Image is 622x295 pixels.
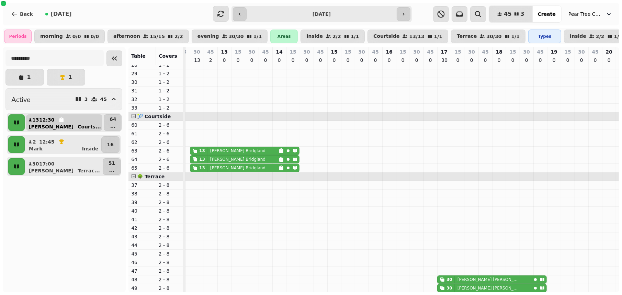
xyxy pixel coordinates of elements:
p: 45 [207,48,214,55]
p: ... [109,167,115,173]
p: 18 [496,48,502,55]
p: 39 [131,199,153,206]
p: 0 [373,57,378,64]
p: 0 / 0 [72,34,81,39]
p: 61 [131,130,153,137]
p: 44 [131,242,153,249]
p: 0 [414,57,419,64]
button: Courtside13/131/1 [367,30,448,43]
p: 42 [131,225,153,231]
button: afternoon15/152/2 [108,30,189,43]
p: 2 - 8 [159,285,181,292]
p: Terrace [457,34,477,39]
p: 0 [290,57,296,64]
div: Periods [4,30,32,43]
p: 2 / 2 [332,34,341,39]
button: 1 [47,69,85,86]
p: 45 [100,97,107,102]
span: 45 [504,11,511,17]
p: 0 [331,57,337,64]
p: 30 [523,48,530,55]
p: 2 - 8 [159,242,181,249]
h2: Active [11,94,30,104]
p: 0 [551,57,557,64]
p: 30 [248,48,255,55]
p: 48 [131,276,153,283]
p: 0 [592,57,598,64]
p: 0 [579,57,584,64]
p: Inside [82,145,99,152]
p: 45 [592,48,598,55]
p: 30 [578,48,585,55]
p: 1 - 2 [159,104,181,111]
p: 1 - 2 [159,96,181,103]
div: 30 [446,277,452,282]
button: 16 [101,136,120,153]
p: 0 [345,57,351,64]
button: 212:45MarkInside [26,136,100,153]
p: 0 [428,57,433,64]
p: 0 [469,57,474,64]
p: 2 - 8 [159,199,181,206]
p: 49 [131,285,153,292]
p: 30 [413,48,420,55]
p: [PERSON_NAME] Bridgland [210,157,265,162]
p: 45 [372,48,378,55]
p: [PERSON_NAME] Bridgland [210,165,265,171]
p: 0 / 0 [91,34,99,39]
p: 2 - 8 [159,225,181,231]
p: 1 / 1 [511,34,520,39]
p: 65 [131,164,153,171]
p: 40 [131,207,153,214]
div: 13 [199,165,205,171]
p: 15 [509,48,516,55]
span: Table [131,53,146,59]
p: morning [40,34,63,39]
p: 14 [276,48,282,55]
span: Pear Tree Cafe ([GEOGRAPHIC_DATA]) [568,11,603,18]
p: 15 [564,48,571,55]
p: 13 [194,57,200,64]
p: 15 [399,48,406,55]
p: 3 [84,97,88,102]
p: 1 [68,75,72,80]
p: 2 [32,138,36,145]
p: 63 [131,147,153,154]
p: 0 [606,57,612,64]
p: 30 / 30 [486,34,501,39]
p: 0 [510,57,516,64]
p: 30 [193,48,200,55]
p: 15 [331,48,337,55]
p: 30 [468,48,475,55]
p: 30 [303,48,310,55]
button: [DATE] [40,6,77,22]
p: 29 [131,70,153,77]
p: 20 [606,48,612,55]
p: 1 [27,75,31,80]
div: Types [528,30,561,43]
p: 0 [538,57,543,64]
p: 0 [318,57,323,64]
p: 38 [131,190,153,197]
span: 🎾 Courtside [137,114,171,119]
button: 3017:00[PERSON_NAME]Terrac... [26,158,101,175]
p: 46 [131,259,153,266]
p: 13 / 13 [409,34,424,39]
p: 2 - 6 [159,139,181,146]
button: morning0/00/0 [34,30,105,43]
p: 15 [344,48,351,55]
p: 0 [304,57,309,64]
p: 1 / 1 [434,34,443,39]
p: Courtside [373,34,399,39]
p: 0 [400,57,406,64]
p: 15 / 15 [150,34,165,39]
p: Inside [306,34,323,39]
button: 1312:30[PERSON_NAME]Courts... [26,114,102,131]
p: 2 - 8 [159,216,181,223]
p: Terrac ... [78,167,100,174]
p: 47 [131,268,153,274]
p: 41 [131,216,153,223]
p: 2 - 6 [159,156,181,163]
p: 64 [110,116,116,123]
p: 0 [249,57,255,64]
